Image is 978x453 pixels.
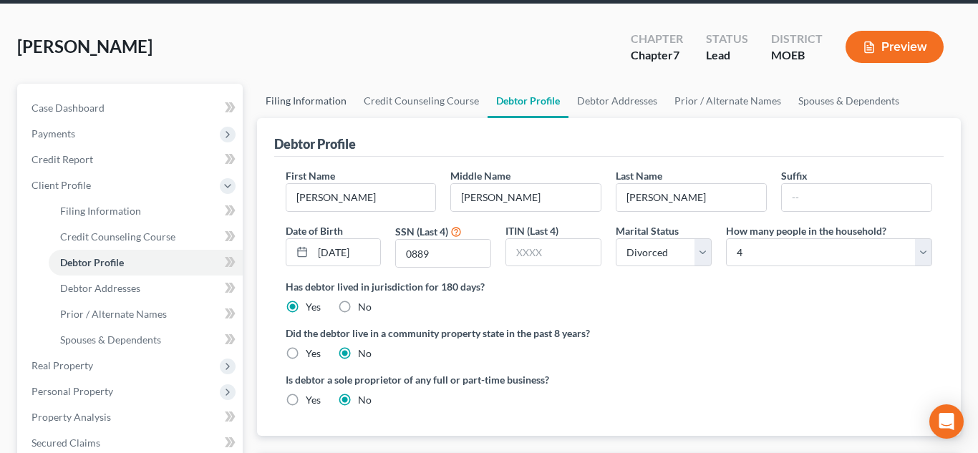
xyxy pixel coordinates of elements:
div: Chapter [631,47,683,64]
span: Payments [32,127,75,140]
a: Spouses & Dependents [49,327,243,353]
label: Date of Birth [286,223,343,238]
span: Property Analysis [32,411,111,423]
span: Client Profile [32,179,91,191]
div: Debtor Profile [274,135,356,152]
span: Spouses & Dependents [60,333,161,346]
label: Yes [306,346,321,361]
label: Yes [306,393,321,407]
span: Real Property [32,359,93,371]
a: Credit Counseling Course [355,84,488,118]
input: XXXX [506,239,601,266]
span: Personal Property [32,385,113,397]
label: No [358,300,372,314]
a: Filing Information [257,84,355,118]
div: MOEB [771,47,823,64]
div: Chapter [631,31,683,47]
a: Debtor Profile [49,250,243,276]
span: 7 [673,48,679,62]
label: Is debtor a sole proprietor of any full or part-time business? [286,372,602,387]
input: M.I [451,184,601,211]
label: Suffix [781,168,808,183]
a: Case Dashboard [20,95,243,121]
span: Credit Report [32,153,93,165]
a: Credit Counseling Course [49,224,243,250]
label: First Name [286,168,335,183]
a: Debtor Addresses [49,276,243,301]
label: Has debtor lived in jurisdiction for 180 days? [286,279,933,294]
button: Preview [846,31,944,63]
span: Secured Claims [32,437,100,449]
label: SSN (Last 4) [395,224,448,239]
a: Prior / Alternate Names [666,84,790,118]
label: Last Name [616,168,662,183]
span: Debtor Profile [60,256,124,268]
label: How many people in the household? [726,223,886,238]
a: Filing Information [49,198,243,224]
label: Did the debtor live in a community property state in the past 8 years? [286,326,933,341]
span: Prior / Alternate Names [60,308,167,320]
div: Status [706,31,748,47]
input: -- [782,184,931,211]
a: Prior / Alternate Names [49,301,243,327]
label: Yes [306,300,321,314]
div: Lead [706,47,748,64]
label: No [358,393,372,407]
a: Spouses & Dependents [790,84,908,118]
span: [PERSON_NAME] [17,36,152,57]
input: XXXX [396,240,490,267]
label: Marital Status [616,223,679,238]
span: Credit Counseling Course [60,230,175,243]
span: Debtor Addresses [60,282,140,294]
a: Credit Report [20,147,243,172]
span: Filing Information [60,205,141,217]
input: MM/DD/YYYY [313,239,381,266]
div: District [771,31,823,47]
input: -- [616,184,766,211]
label: Middle Name [450,168,510,183]
a: Debtor Addresses [568,84,666,118]
label: ITIN (Last 4) [505,223,558,238]
span: Case Dashboard [32,102,105,114]
input: -- [286,184,436,211]
div: Open Intercom Messenger [929,404,964,439]
label: No [358,346,372,361]
a: Property Analysis [20,404,243,430]
a: Debtor Profile [488,84,568,118]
